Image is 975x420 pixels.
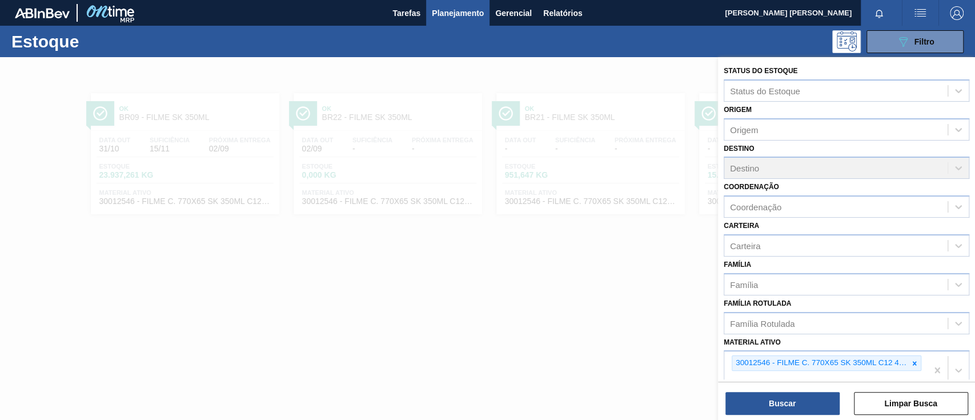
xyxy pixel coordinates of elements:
[730,241,760,250] div: Carteira
[861,5,897,21] button: Notificações
[724,261,751,269] label: Família
[724,145,754,153] label: Destino
[724,106,752,114] label: Origem
[15,8,70,18] img: TNhmsLtSVTkK8tSr43FrP2fwEKptu5GPRR3wAAAABJRU5ErkJggg==
[730,125,758,134] div: Origem
[732,356,908,370] div: 30012546 - FILME C. 770X65 SK 350ML C12 429
[950,6,964,20] img: Logout
[913,6,927,20] img: userActions
[724,183,779,191] label: Coordenação
[495,6,532,20] span: Gerencial
[730,202,781,212] div: Coordenação
[730,279,758,289] div: Família
[724,338,781,346] label: Material ativo
[730,318,795,328] div: Família Rotulada
[724,222,759,230] label: Carteira
[730,86,800,95] div: Status do Estoque
[724,67,797,75] label: Status do Estoque
[832,30,861,53] div: Pogramando: nenhum usuário selecionado
[392,6,420,20] span: Tarefas
[724,299,791,307] label: Família Rotulada
[866,30,964,53] button: Filtro
[914,37,934,46] span: Filtro
[543,6,582,20] span: Relatórios
[432,6,484,20] span: Planejamento
[11,35,179,48] h1: Estoque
